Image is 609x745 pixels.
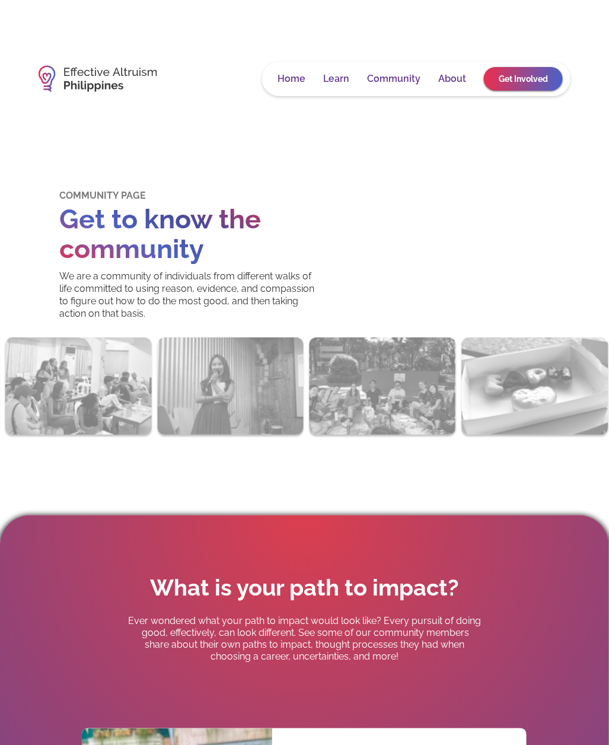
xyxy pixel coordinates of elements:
a: Community [367,73,420,85]
a: About [438,73,466,85]
h1: What is your path to impact? [151,575,459,601]
a: Home [278,73,305,85]
div: Ever wondered what your path to impact would look like? Every pursuit of doing good, effectively,... [127,616,483,663]
a: Learn [323,73,349,85]
a: Get Involved [484,67,563,91]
